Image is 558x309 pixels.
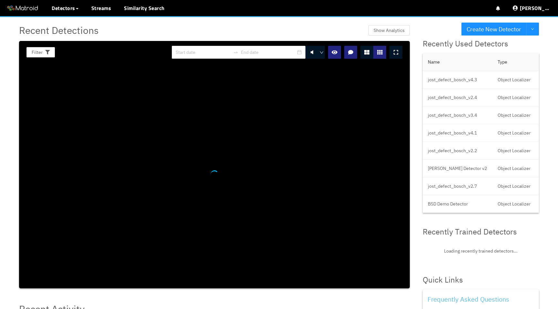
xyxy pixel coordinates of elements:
span: down [531,27,534,31]
input: Start date [176,49,231,56]
td: Object Localizer [492,124,539,142]
span: Filter [32,49,43,56]
a: Streams [91,4,111,12]
td: Object Localizer [492,195,539,213]
button: down [526,23,539,35]
td: jost_defect_bosch_v2.4 [423,89,492,106]
td: jost_defect_bosch_v4.1 [423,124,492,142]
button: Filter [26,47,55,57]
td: jost_defect_bosch_v4.3 [423,71,492,89]
td: jost_defect_bosch_v3.4 [423,106,492,124]
td: jost_defect_bosch_v2.2 [423,142,492,160]
img: Matroid logo [6,4,39,13]
div: Frequently Asked Questions [428,294,534,304]
td: BSD Demo Detector [423,195,492,213]
td: Object Localizer [492,142,539,160]
th: Name [423,53,492,71]
div: Recently Used Detectors [423,38,539,50]
td: Object Localizer [492,160,539,177]
div: Quick Links [423,274,539,286]
input: End date [241,49,296,56]
span: to [233,50,238,55]
div: Recently Trained Detectors [423,226,539,238]
span: Detectors [52,4,75,12]
td: jost_defect_bosch_v2.7 [423,177,492,195]
th: Type [492,53,539,71]
span: Recent Detections [19,23,99,38]
span: Create New Detector [467,25,521,34]
div: Loading recently trained detectors... [423,241,539,261]
button: Create New Detector [461,23,526,35]
td: Object Localizer [492,89,539,106]
button: Show Analytics [368,25,410,35]
td: [PERSON_NAME] Detector v2 [423,160,492,177]
a: Similarity Search [124,4,165,12]
span: down [320,51,324,55]
td: Object Localizer [492,71,539,89]
td: Object Localizer [492,106,539,124]
td: Object Localizer [492,177,539,195]
span: swap-right [233,50,238,55]
span: Show Analytics [374,27,405,34]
